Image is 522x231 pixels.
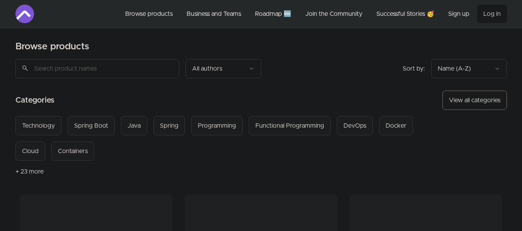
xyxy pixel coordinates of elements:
[74,121,108,130] div: Spring Boot
[22,147,39,156] div: Cloud
[431,59,507,78] button: Product sort options
[299,5,369,23] a: Join the Community
[198,121,236,130] div: Programming
[249,5,298,23] a: Roadmap 🆕
[180,5,247,23] a: Business and Teams
[185,59,261,78] button: Filter by author
[403,66,425,72] span: Sort by:
[477,5,507,23] a: Log in
[15,5,34,23] img: Amigoscode logo
[442,91,507,110] button: View all categories
[370,5,440,23] a: Successful Stories 🥳
[15,161,44,182] button: + 23 more
[128,121,141,130] div: Java
[22,121,55,130] div: Technology
[160,121,179,130] div: Spring
[442,5,476,23] a: Sign up
[255,121,324,130] div: Functional Programming
[58,147,88,156] div: Containers
[15,40,89,53] h2: Browse products
[386,121,406,130] div: Docker
[343,121,366,130] div: DevOps
[22,63,29,74] span: search
[15,59,179,78] input: Search product names
[119,5,507,23] nav: Main
[119,5,179,23] a: Browse products
[15,91,54,110] h2: Categories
